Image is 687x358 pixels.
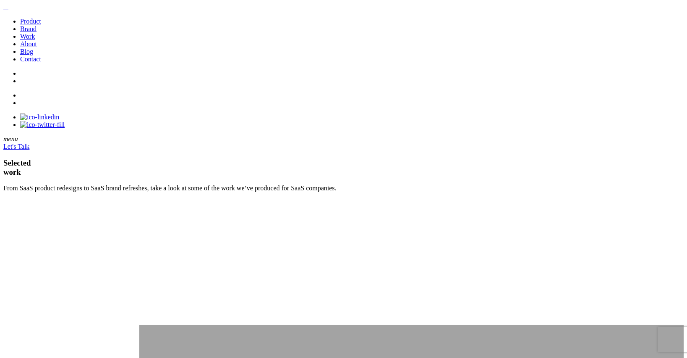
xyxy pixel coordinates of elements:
img: ico-linkedin [20,113,59,121]
a: Blog [20,48,33,55]
h1: Selected work [3,158,684,177]
a: Brand [20,25,37,32]
a: Work [20,33,35,40]
p: From SaaS product redesigns to SaaS brand refreshes, take a look at some of the work we’ve produc... [3,184,684,192]
a: Product [20,18,41,25]
a: Let's Talk [3,143,29,150]
a: Contact [20,55,41,63]
iframe: recaptcha-setup2 [3,199,684,217]
a: About [20,40,37,47]
img: ico-twitter-fill [20,121,65,129]
em: menu [3,135,18,142]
